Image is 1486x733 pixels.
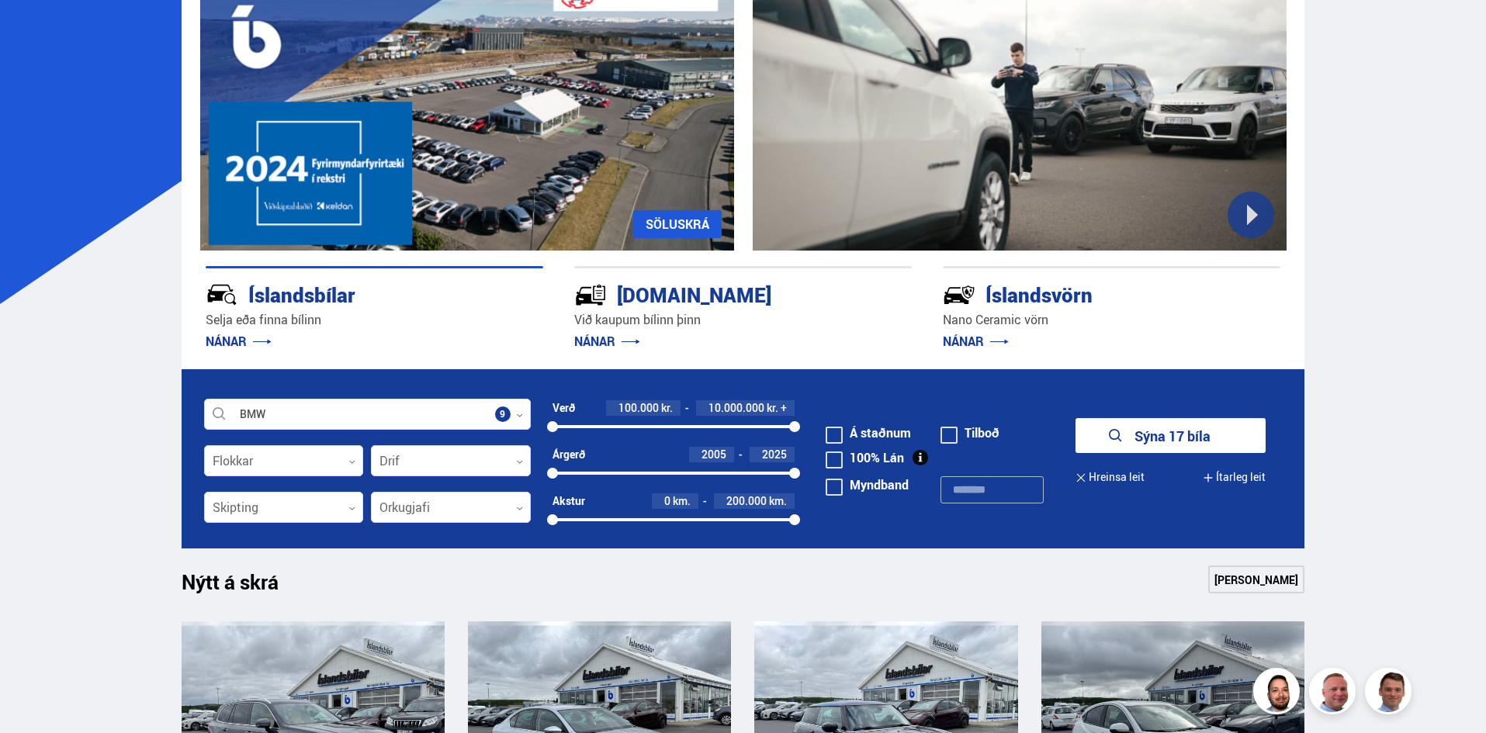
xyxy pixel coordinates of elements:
div: Akstur [552,495,585,507]
div: Íslandsvörn [943,280,1225,307]
a: NÁNAR [206,333,272,350]
span: km. [673,495,691,507]
span: + [781,402,787,414]
img: nhp88E3Fdnt1Opn2.png [1256,670,1302,717]
img: FbJEzSuNWCJXmdc-.webp [1367,670,1414,717]
span: 0 [664,493,670,508]
button: Ítarleg leit [1203,460,1266,495]
span: 200.000 [726,493,767,508]
span: 100.000 [618,400,659,415]
a: NÁNAR [574,333,640,350]
span: kr. [767,402,778,414]
span: kr. [661,402,673,414]
a: SÖLUSKRÁ [633,210,722,238]
button: Hreinsa leit [1076,460,1145,495]
label: 100% Lán [826,451,904,464]
img: JRvxyua_JYH6wB4c.svg [206,278,238,311]
h1: Nýtt á skrá [182,570,306,603]
span: km. [769,495,787,507]
button: Open LiveChat chat widget [12,6,59,53]
span: 2005 [701,447,726,462]
div: Íslandsbílar [206,280,488,307]
img: siFngHWaQ9KaOqBr.png [1311,670,1358,717]
label: Myndband [826,479,909,491]
p: Nano Ceramic vörn [943,311,1280,329]
img: -Svtn6bYgwAsiwNX.svg [943,278,975,311]
button: Sýna 17 bíla [1076,418,1266,453]
span: 2025 [762,447,787,462]
label: Tilboð [940,427,999,439]
img: tr5P-W3DuiFaO7aO.svg [574,278,607,311]
label: Á staðnum [826,427,911,439]
div: Árgerð [552,448,585,461]
a: NÁNAR [943,333,1009,350]
p: Selja eða finna bílinn [206,311,543,329]
div: Verð [552,402,575,414]
p: Við kaupum bílinn þinn [574,311,912,329]
a: [PERSON_NAME] [1208,565,1304,593]
div: [DOMAIN_NAME] [574,280,857,307]
span: 10.000.000 [708,400,764,415]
